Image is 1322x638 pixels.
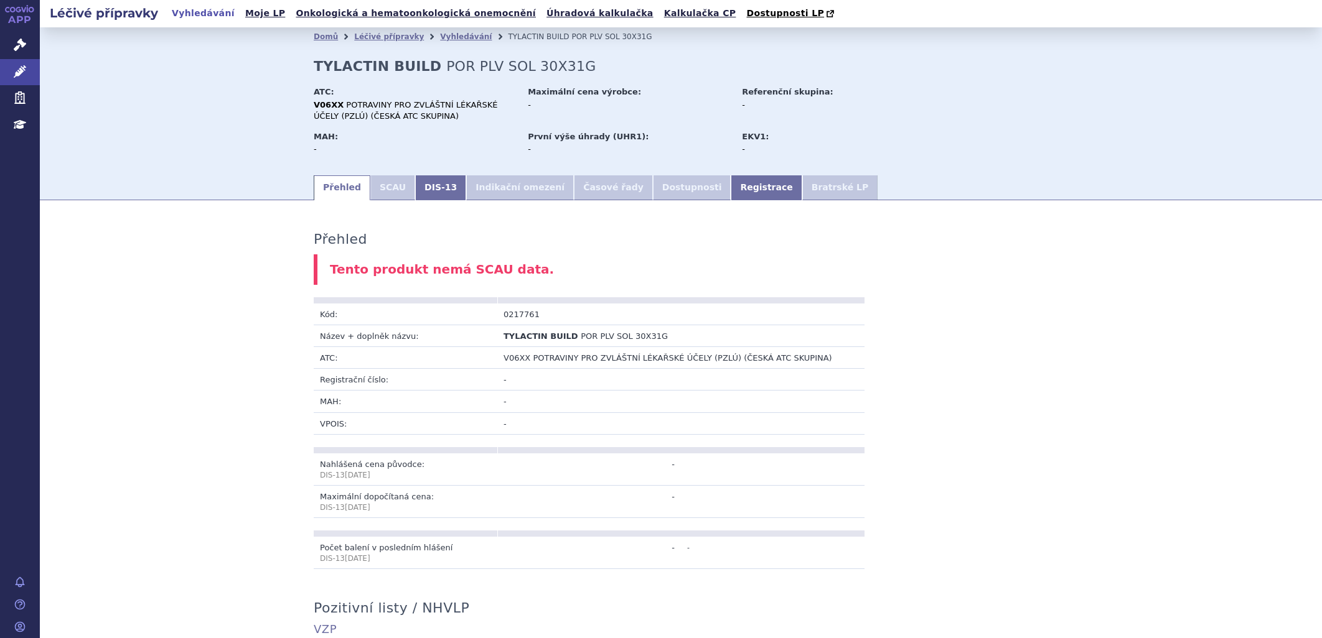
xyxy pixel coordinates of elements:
td: - [497,485,681,517]
a: Přehled [314,175,370,200]
strong: Referenční skupina: [742,87,833,96]
span: POTRAVINY PRO ZVLÁŠTNÍ LÉKAŘSKÉ ÚČELY (PZLÚ) (ČESKÁ ATC SKUPINA) [533,353,832,363]
a: Moje LP [241,5,289,22]
td: - [497,453,681,486]
td: - [497,391,865,412]
span: POR PLV SOL 30X31G [446,58,596,74]
span: V06XX [504,353,530,363]
div: - [742,144,882,155]
strong: První výše úhrady (UHR1): [528,132,649,141]
p: DIS-13 [320,553,491,564]
td: - [497,412,865,434]
strong: ATC: [314,87,334,96]
a: DIS-13 [415,175,466,200]
td: Název + doplněk názvu: [314,325,497,346]
span: POR PLV SOL 30X31G [581,331,668,341]
a: Vyhledávání [168,5,238,22]
td: ATC: [314,347,497,369]
div: - [314,144,516,155]
td: - [497,369,865,391]
td: VPOIS: [314,412,497,434]
td: - [497,537,681,569]
p: DIS-13 [320,502,491,513]
div: Tento produkt nemá SCAU data. [314,254,1048,285]
a: Onkologická a hematoonkologická onemocnění [292,5,540,22]
a: Domů [314,32,338,41]
a: Vyhledávání [440,32,492,41]
h2: Léčivé přípravky [40,4,168,22]
td: Registrační číslo: [314,369,497,391]
a: Úhradová kalkulačka [543,5,657,22]
span: TYLACTIN BUILD [504,331,578,341]
strong: TYLACTIN BUILD [314,58,441,74]
strong: MAH: [314,132,338,141]
td: Počet balení v posledním hlášení [314,537,497,569]
span: POR PLV SOL 30X31G [571,32,652,41]
p: DIS-13 [320,470,491,481]
td: - [681,537,865,569]
td: Nahlášená cena původce: [314,453,497,486]
a: Kalkulačka CP [660,5,740,22]
h3: Přehled [314,231,367,247]
h4: VZP [314,622,1048,636]
td: Maximální dopočítaná cena: [314,485,497,517]
span: [DATE] [345,503,370,512]
h3: Pozitivní listy / NHVLP [314,600,469,616]
div: - [742,99,882,111]
div: - [528,144,730,155]
a: Léčivé přípravky [354,32,424,41]
span: [DATE] [345,471,370,479]
strong: V06XX [314,100,344,109]
strong: Maximální cena výrobce: [528,87,641,96]
td: MAH: [314,391,497,412]
div: - [528,99,730,111]
td: Kód: [314,303,497,325]
span: POTRAVINY PRO ZVLÁŠTNÍ LÉKAŘSKÉ ÚČELY (PZLÚ) (ČESKÁ ATC SKUPINA) [314,100,497,121]
td: 0217761 [497,303,681,325]
span: Dostupnosti LP [746,8,824,18]
span: TYLACTIN BUILD [508,32,569,41]
span: [DATE] [345,554,370,563]
a: Dostupnosti LP [743,5,840,22]
a: Registrace [731,175,802,200]
strong: EKV1: [742,132,769,141]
